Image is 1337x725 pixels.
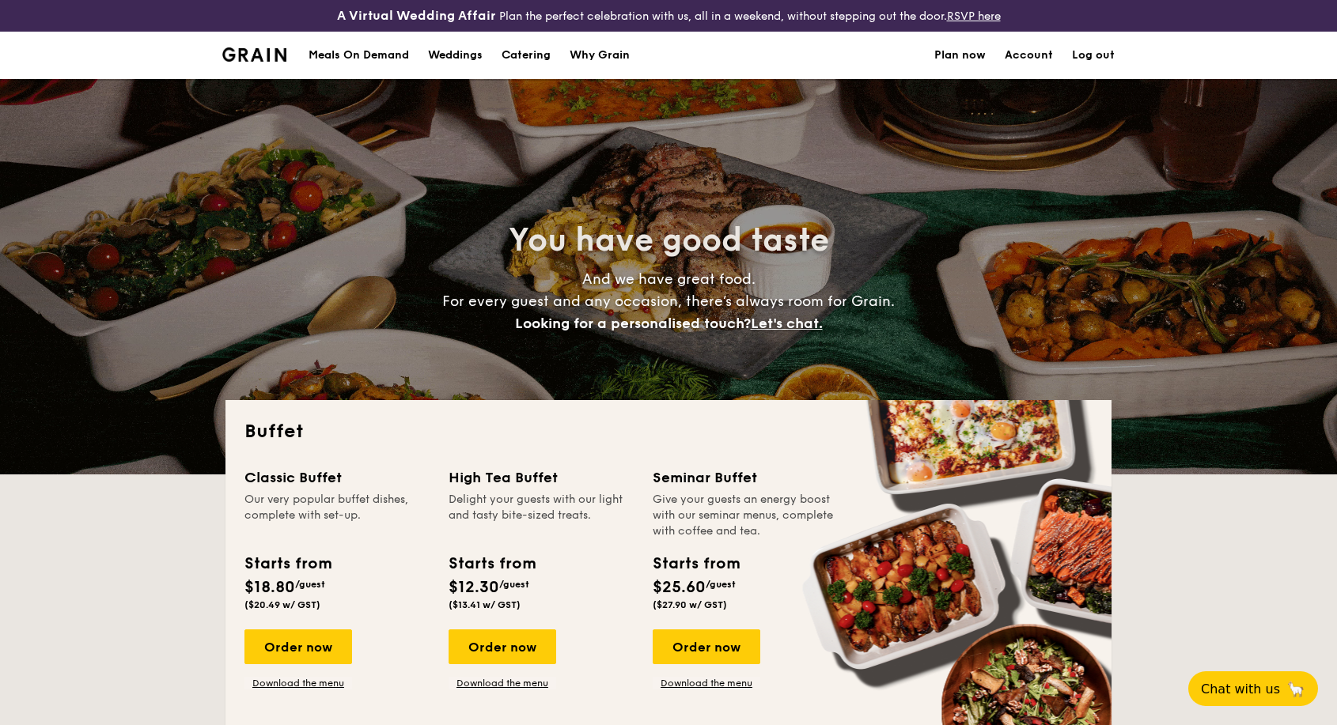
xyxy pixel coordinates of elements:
div: Plan the perfect celebration with us, all in a weekend, without stepping out the door. [223,6,1115,25]
a: Meals On Demand [299,32,419,79]
a: RSVP here [947,9,1001,23]
a: Download the menu [244,677,352,689]
span: /guest [706,579,736,590]
span: $18.80 [244,578,295,597]
div: Delight your guests with our light and tasty bite-sized treats. [449,492,634,539]
div: Starts from [653,552,739,576]
div: Starts from [449,552,535,576]
a: Plan now [934,32,986,79]
span: ($20.49 w/ GST) [244,599,320,610]
span: ($27.90 w/ GST) [653,599,727,610]
div: Starts from [244,552,331,576]
span: /guest [295,579,325,590]
h4: A Virtual Wedding Affair [337,6,496,25]
span: /guest [499,579,529,590]
img: Grain [222,47,286,62]
span: Let's chat. [751,315,823,332]
h1: Catering [502,32,551,79]
div: Order now [244,629,352,664]
div: Why Grain [570,32,630,79]
div: Order now [653,629,760,664]
a: Download the menu [449,677,556,689]
span: Looking for a personalised touch? [515,315,751,332]
a: Log out [1072,32,1115,79]
div: Our very popular buffet dishes, complete with set-up. [244,492,430,539]
div: Classic Buffet [244,466,430,489]
span: You have good taste [509,221,829,259]
div: Seminar Buffet [653,466,838,489]
a: Weddings [419,32,492,79]
div: Weddings [428,32,483,79]
div: High Tea Buffet [449,466,634,489]
div: Give your guests an energy boost with our seminar menus, complete with coffee and tea. [653,492,838,539]
a: Logotype [222,47,286,62]
span: And we have great food. For every guest and any occasion, there’s always room for Grain. [442,270,895,332]
span: $12.30 [449,578,499,597]
div: Order now [449,629,556,664]
span: ($13.41 w/ GST) [449,599,521,610]
span: Chat with us [1201,682,1280,697]
span: $25.60 [653,578,706,597]
a: Catering [492,32,560,79]
a: Account [1005,32,1053,79]
a: Why Grain [560,32,639,79]
span: 🦙 [1286,680,1305,698]
h2: Buffet [244,419,1093,444]
button: Chat with us🦙 [1188,671,1318,706]
div: Meals On Demand [309,32,409,79]
a: Download the menu [653,677,760,689]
